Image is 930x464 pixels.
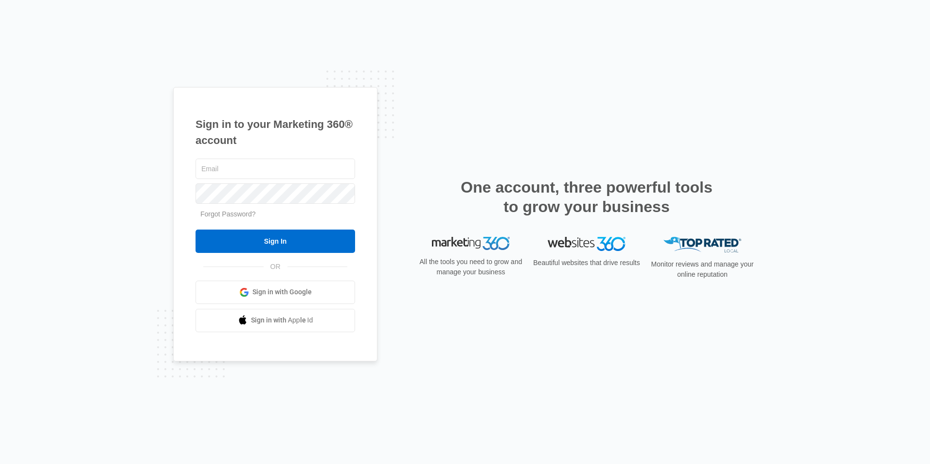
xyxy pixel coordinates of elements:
[648,259,757,280] p: Monitor reviews and manage your online reputation
[663,237,741,253] img: Top Rated Local
[200,210,256,218] a: Forgot Password?
[432,237,510,250] img: Marketing 360
[196,230,355,253] input: Sign In
[196,159,355,179] input: Email
[196,281,355,304] a: Sign in with Google
[416,257,525,277] p: All the tools you need to grow and manage your business
[252,287,312,297] span: Sign in with Google
[532,258,641,268] p: Beautiful websites that drive results
[196,116,355,148] h1: Sign in to your Marketing 360® account
[251,315,313,325] span: Sign in with Apple Id
[458,178,715,216] h2: One account, three powerful tools to grow your business
[264,262,287,272] span: OR
[196,309,355,332] a: Sign in with Apple Id
[548,237,626,251] img: Websites 360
